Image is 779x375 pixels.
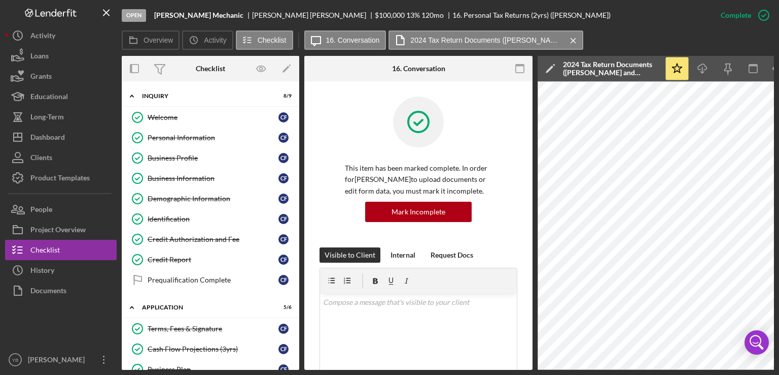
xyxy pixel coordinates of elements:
[278,112,289,122] div: C F
[204,36,226,44] label: Activity
[278,344,289,354] div: C F
[142,304,266,310] div: Application
[711,5,774,25] button: Complete
[127,229,294,249] a: Credit Authorization and FeeCF
[148,174,278,182] div: Business Information
[5,260,117,280] button: History
[375,11,405,19] span: $100,000
[252,11,375,19] div: [PERSON_NAME] [PERSON_NAME]
[721,5,751,25] div: Complete
[5,147,117,168] button: Clients
[278,194,289,204] div: C F
[278,234,289,244] div: C F
[127,148,294,168] a: Business ProfileCF
[142,93,266,99] div: Inquiry
[5,86,117,107] a: Educational
[258,36,287,44] label: Checklist
[345,163,492,197] p: This item has been marked complete. In order for [PERSON_NAME] to upload documents or edit form d...
[144,36,173,44] label: Overview
[385,247,420,263] button: Internal
[320,247,380,263] button: Visible to Client
[122,30,180,50] button: Overview
[391,247,415,263] div: Internal
[278,324,289,334] div: C F
[30,147,52,170] div: Clients
[127,270,294,290] a: Prequalification CompleteCF
[421,11,444,19] div: 120 mo
[5,240,117,260] button: Checklist
[5,168,117,188] button: Product Templates
[426,247,478,263] button: Request Docs
[127,168,294,189] a: Business InformationCF
[148,235,278,243] div: Credit Authorization and Fee
[127,319,294,339] a: Terms, Fees & SignatureCF
[278,133,289,143] div: C F
[196,65,225,73] div: Checklist
[278,153,289,163] div: C F
[148,325,278,333] div: Terms, Fees & Signature
[406,11,420,19] div: 13 %
[410,36,562,44] label: 2024 Tax Return Documents ([PERSON_NAME] and [PERSON_NAME]).pdf
[5,127,117,147] button: Dashboard
[30,220,86,242] div: Project Overview
[273,304,292,310] div: 5 / 6
[278,214,289,224] div: C F
[5,107,117,127] button: Long-Term
[148,365,278,373] div: Business Plan
[12,357,19,363] text: YB
[148,195,278,203] div: Demographic Information
[148,276,278,284] div: Prequalification Complete
[273,93,292,99] div: 8 / 9
[148,345,278,353] div: Cash Flow Projections (3yrs)
[148,215,278,223] div: Identification
[127,209,294,229] a: IdentificationCF
[148,113,278,121] div: Welcome
[25,350,91,372] div: [PERSON_NAME]
[127,189,294,209] a: Demographic InformationCF
[5,220,117,240] a: Project Overview
[278,275,289,285] div: C F
[365,202,472,222] button: Mark Incomplete
[30,168,90,191] div: Product Templates
[745,330,769,355] div: Open Intercom Messenger
[30,107,64,130] div: Long-Term
[148,154,278,162] div: Business Profile
[154,11,243,19] b: [PERSON_NAME] Mechanic
[148,134,278,142] div: Personal Information
[431,247,473,263] div: Request Docs
[30,240,60,263] div: Checklist
[325,247,375,263] div: Visible to Client
[30,280,66,303] div: Documents
[5,199,117,220] button: People
[122,9,146,22] div: Open
[5,46,117,66] button: Loans
[236,30,293,50] button: Checklist
[127,107,294,128] a: WelcomeCF
[5,25,117,46] button: Activity
[30,86,68,109] div: Educational
[30,46,49,69] div: Loans
[5,66,117,86] button: Grants
[30,260,54,283] div: History
[392,65,445,73] div: 16. Conversation
[304,30,386,50] button: 16. Conversation
[392,202,445,222] div: Mark Incomplete
[278,255,289,265] div: C F
[30,127,65,150] div: Dashboard
[5,350,117,370] button: YB[PERSON_NAME]
[388,30,583,50] button: 2024 Tax Return Documents ([PERSON_NAME] and [PERSON_NAME]).pdf
[127,249,294,270] a: Credit ReportCF
[5,280,117,301] button: Documents
[563,60,659,77] div: 2024 Tax Return Documents ([PERSON_NAME] and [PERSON_NAME]).pdf
[30,66,52,89] div: Grants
